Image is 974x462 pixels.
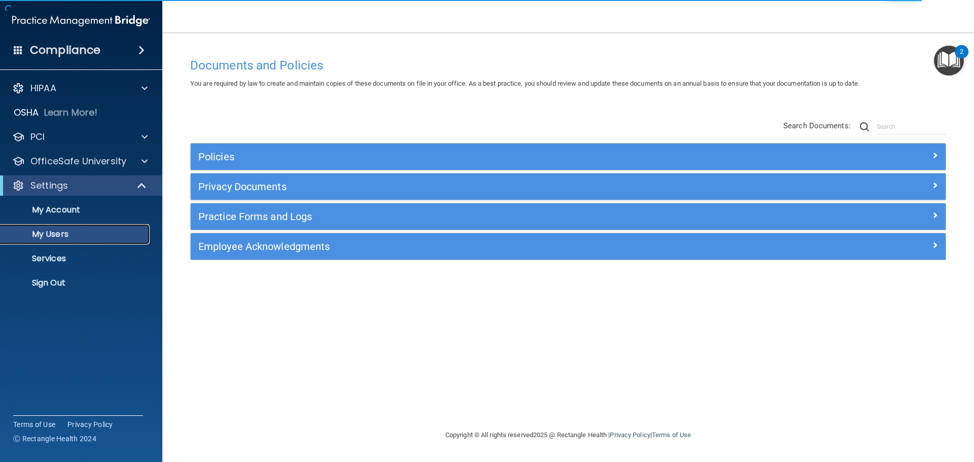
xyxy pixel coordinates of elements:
[190,59,946,72] h4: Documents and Policies
[13,434,96,444] span: Ⓒ Rectangle Health 2024
[190,80,859,87] span: You are required by law to create and maintain copies of these documents on file in your office. ...
[12,180,147,192] a: Settings
[12,131,148,143] a: PCI
[30,180,68,192] p: Settings
[198,238,938,255] a: Employee Acknowledgments
[44,106,98,119] p: Learn More!
[30,43,100,57] h4: Compliance
[383,419,753,451] div: Copyright © All rights reserved 2025 @ Rectangle Health | |
[934,46,964,76] button: Open Resource Center, 2 new notifications
[783,121,851,130] span: Search Documents:
[7,254,145,264] p: Services
[30,82,56,94] p: HIPAA
[877,119,946,134] input: Search
[198,179,938,195] a: Privacy Documents
[7,278,145,288] p: Sign Out
[198,149,938,165] a: Policies
[12,82,148,94] a: HIPAA
[7,205,145,215] p: My Account
[610,431,650,439] a: Privacy Policy
[12,155,148,167] a: OfficeSafe University
[198,241,749,252] h5: Employee Acknowledgments
[960,52,963,65] div: 2
[652,431,691,439] a: Terms of Use
[860,122,869,131] img: ic-search.3b580494.png
[30,131,45,143] p: PCI
[198,181,749,192] h5: Privacy Documents
[30,155,126,167] p: OfficeSafe University
[67,419,113,430] a: Privacy Policy
[13,419,55,430] a: Terms of Use
[12,11,150,31] img: PMB logo
[14,106,39,119] p: OSHA
[198,211,749,222] h5: Practice Forms and Logs
[198,151,749,162] h5: Policies
[198,208,938,225] a: Practice Forms and Logs
[7,229,145,239] p: My Users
